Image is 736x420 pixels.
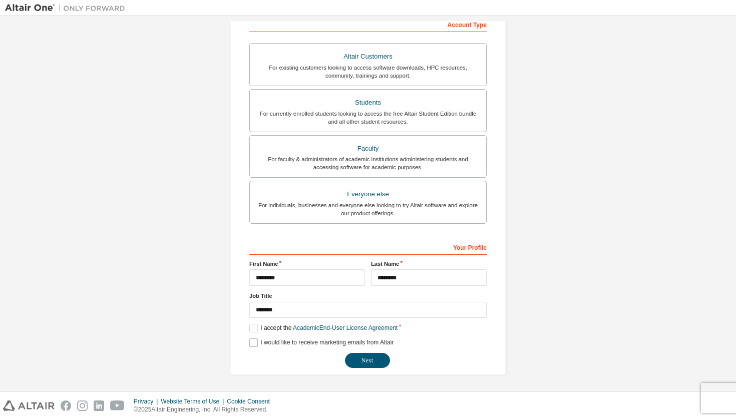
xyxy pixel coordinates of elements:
[256,50,480,64] div: Altair Customers
[256,187,480,201] div: Everyone else
[371,260,487,268] label: Last Name
[249,292,487,300] label: Job Title
[61,400,71,411] img: facebook.svg
[249,260,365,268] label: First Name
[5,3,130,13] img: Altair One
[161,397,227,405] div: Website Terms of Use
[134,397,161,405] div: Privacy
[249,324,398,332] label: I accept the
[256,201,480,217] div: For individuals, businesses and everyone else looking to try Altair software and explore our prod...
[77,400,88,411] img: instagram.svg
[249,16,487,32] div: Account Type
[134,405,276,414] p: © 2025 Altair Engineering, Inc. All Rights Reserved.
[256,64,480,80] div: For existing customers looking to access software downloads, HPC resources, community, trainings ...
[249,338,394,347] label: I would like to receive marketing emails from Altair
[256,142,480,156] div: Faculty
[256,96,480,110] div: Students
[249,239,487,255] div: Your Profile
[256,110,480,126] div: For currently enrolled students looking to access the free Altair Student Edition bundle and all ...
[256,155,480,171] div: For faculty & administrators of academic institutions administering students and accessing softwa...
[227,397,275,405] div: Cookie Consent
[345,353,390,368] button: Next
[293,324,398,331] a: Academic End-User License Agreement
[94,400,104,411] img: linkedin.svg
[110,400,125,411] img: youtube.svg
[3,400,55,411] img: altair_logo.svg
